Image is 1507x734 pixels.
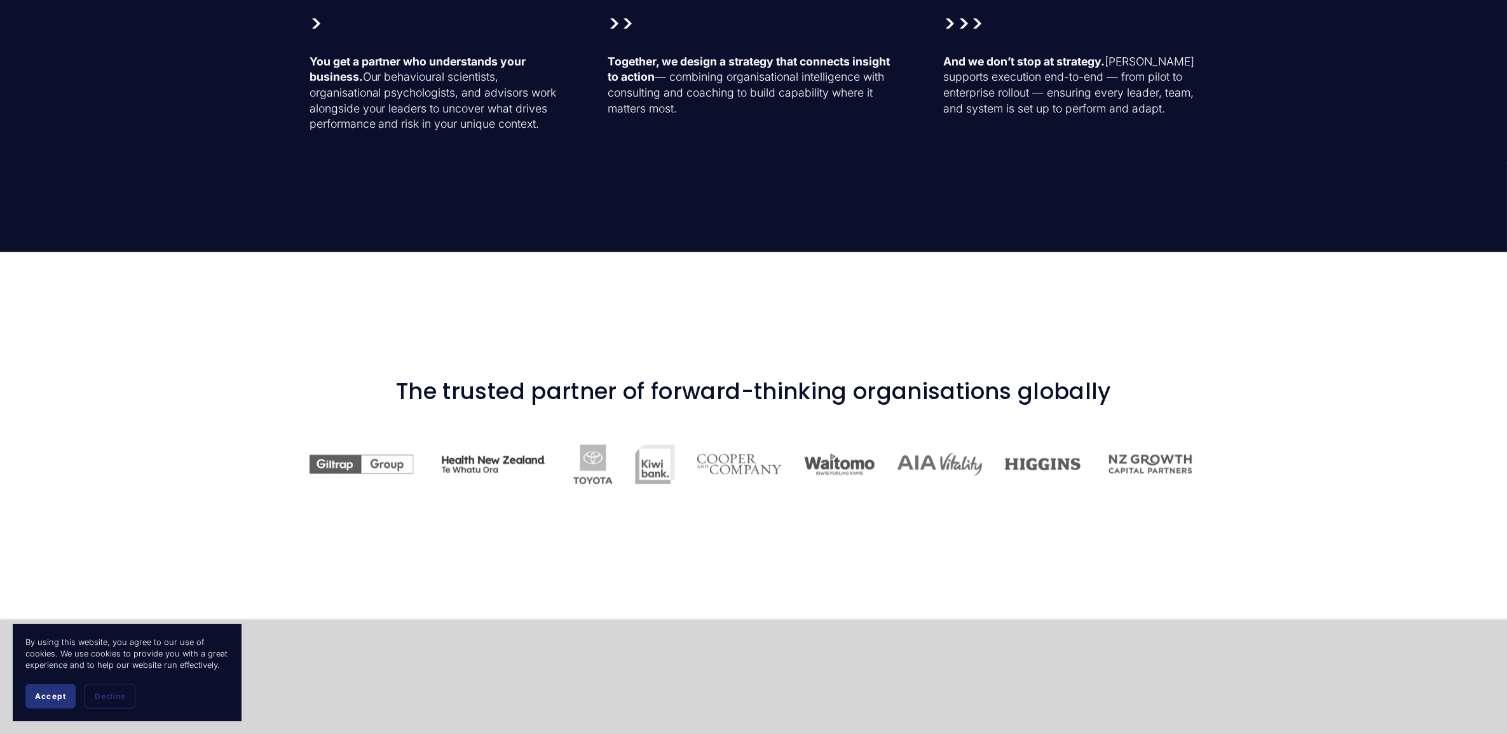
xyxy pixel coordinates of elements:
p: — combining organisational intelligence with consulting and coaching to build capability where it... [608,54,899,117]
h3: > [310,11,564,37]
span: Accept [35,691,66,701]
h3: >>> [944,11,1198,37]
h3: >> [608,11,899,37]
button: Accept [25,684,76,709]
strong: You get a partner who understands your business. [310,55,529,84]
span: Decline [95,691,125,701]
strong: And we don’t stop at strategy. [944,55,1105,68]
p: [PERSON_NAME] supports execution end-to-end — from pilot to enterprise rollout — ensuring every l... [944,54,1198,117]
p: By using this website, you agree to our use of cookies. We use cookies to provide you with a grea... [25,637,229,671]
h3: The trusted partner of forward-thinking organisations globally [310,379,1198,404]
p: Our behavioural scientists, organisational psychologists, and advisors work alongside your leader... [310,54,564,132]
strong: Together, we design a strategy that connects insight to action [608,55,892,84]
button: Decline [85,684,135,709]
section: Cookie banner [13,624,242,721]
